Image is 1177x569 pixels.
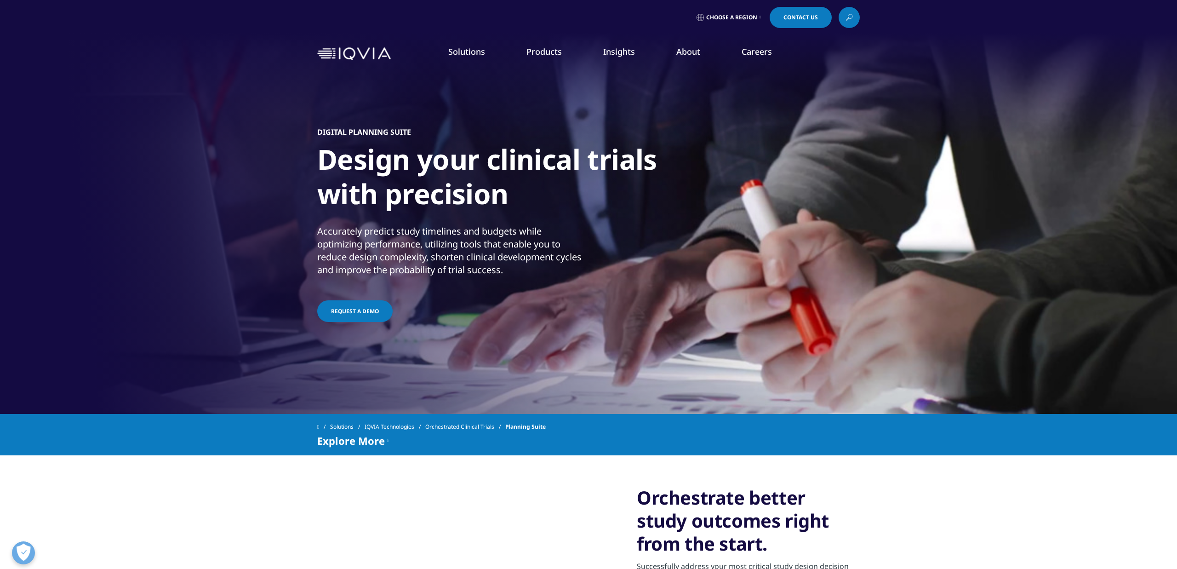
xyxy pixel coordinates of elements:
a: Request a demo [317,300,393,322]
h3: Orchestrate better study outcomes right from the start. [637,486,860,555]
a: Contact Us [770,7,832,28]
h1: Design your clinical trials with precision [317,142,662,217]
span: Choose a Region [706,14,757,21]
h5: DIGITAL PLANNING SUITE [317,127,411,137]
a: Careers [742,46,772,57]
button: Open Preferences [12,541,35,564]
nav: Primary [394,32,860,75]
a: Solutions [330,419,365,435]
span: Planning Suite [505,419,546,435]
a: IQVIA Technologies [365,419,425,435]
a: About [676,46,700,57]
a: Orchestrated Clinical Trials [425,419,505,435]
a: Solutions [448,46,485,57]
a: Insights [603,46,635,57]
span: Request a demo [331,307,379,315]
span: Explore More [317,435,385,446]
img: IQVIA Healthcare Information Technology and Pharma Clinical Research Company [317,47,391,61]
p: Accurately predict study timelines and budgets while optimizing performance, utilizing tools that... [317,225,586,282]
span: Contact Us [783,15,818,20]
a: Products [526,46,562,57]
